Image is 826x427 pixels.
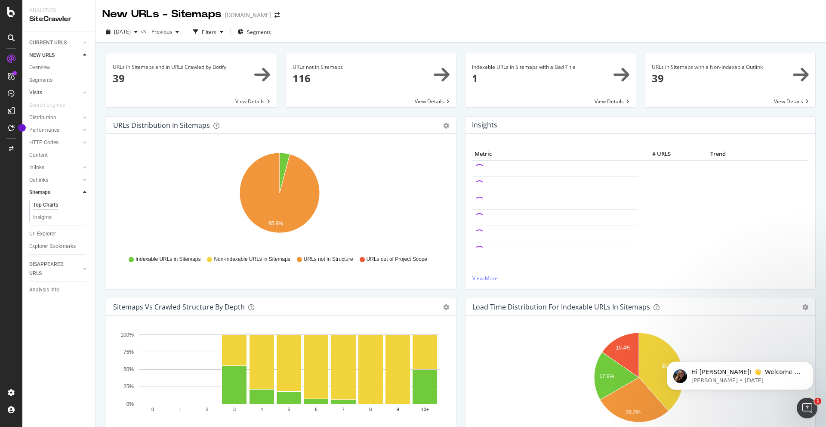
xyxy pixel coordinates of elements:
span: Indexable URLs in Sitemaps [136,256,200,263]
div: Search Engines [29,101,65,110]
button: Filters [190,25,227,39]
div: Inlinks [29,163,44,172]
a: Top Charts [33,201,89,210]
a: Url Explorer [29,229,89,238]
a: Content [29,151,89,160]
div: Load Time Distribution for Indexable URLs in Sitemaps [472,303,650,311]
text: 50% [123,366,134,372]
span: Previous [148,28,172,35]
a: DISAPPEARED URLS [29,260,80,278]
div: Explorer Bookmarks [29,242,76,251]
text: 17.9% [599,373,614,379]
div: Segments [29,76,52,85]
text: 2 [206,407,209,412]
div: Filters [202,28,216,36]
text: 3 [233,407,236,412]
button: Segments [234,25,274,39]
text: 5 [287,407,290,412]
div: HTTP Codes [29,138,59,147]
a: Distribution [29,113,80,122]
text: 28.2% [626,409,641,415]
div: NEW URLS [29,51,55,60]
span: Hi [PERSON_NAME]! 👋 Welcome to Botify chat support! Have a question? Reply to this message and ou... [37,25,148,74]
text: 4 [260,407,263,412]
text: 8 [369,407,372,412]
div: Insights [33,213,52,222]
text: 1 [179,407,181,412]
div: Content [29,151,48,160]
div: Sitemaps [29,188,50,197]
div: Url Explorer [29,229,56,238]
a: Performance [29,126,80,135]
text: 7 [342,407,345,412]
span: URLs not in Structure [304,256,353,263]
span: 1 [814,398,821,405]
div: Distribution [29,113,56,122]
iframe: Intercom live chat [797,398,817,418]
div: gear [443,123,449,129]
iframe: Intercom notifications message [654,343,826,404]
svg: A chart. [113,148,446,248]
div: Top Charts [33,201,58,210]
a: Visits [29,88,80,97]
text: 6 [315,407,317,412]
text: 75% [123,349,134,355]
a: Analysis Info [29,285,89,294]
text: 95.9% [268,220,283,226]
text: 25% [123,384,134,390]
a: Inlinks [29,163,80,172]
span: 2025 Sep. 28th [114,28,131,35]
a: View More [472,275,808,282]
text: 0 [151,407,154,412]
div: Performance [29,126,59,135]
span: vs [141,28,148,35]
th: Metric [472,148,638,161]
th: Trend [673,148,763,161]
div: CURRENT URLS [29,38,67,47]
a: Search Engines [29,101,74,110]
div: [DOMAIN_NAME] [225,11,271,19]
button: Previous [148,25,182,39]
a: Overview [29,63,89,72]
a: Explorer Bookmarks [29,242,89,251]
div: gear [443,304,449,310]
div: Visits [29,88,42,97]
div: arrow-right-arrow-left [274,12,280,18]
div: URLs Distribution in Sitemaps [113,121,210,130]
a: HTTP Codes [29,138,80,147]
a: Insights [33,213,89,222]
div: New URLs - Sitemaps [102,7,222,22]
text: 0% [126,401,134,407]
text: 9 [397,407,399,412]
a: Outlinks [29,176,80,185]
text: 10+ [421,407,429,412]
div: DISAPPEARED URLS [29,260,73,278]
th: # URLS [638,148,673,161]
text: 100% [120,332,134,338]
button: [DATE] [102,25,141,39]
a: CURRENT URLS [29,38,80,47]
a: NEW URLS [29,51,80,60]
div: Overview [29,63,50,72]
span: Segments [247,28,271,36]
div: Sitemaps vs Crawled Structure by Depth [113,303,245,311]
h4: Insights [472,119,497,131]
div: Analysis Info [29,285,59,294]
text: 15.4% [616,345,631,351]
div: Analytics [29,7,88,14]
div: SiteCrawler [29,14,88,24]
span: URLs out of Project Scope [367,256,427,263]
div: gear [802,304,808,310]
a: Segments [29,76,89,85]
div: Tooltip anchor [18,124,26,132]
div: Outlinks [29,176,48,185]
span: Non-Indexable URLs in Sitemaps [214,256,290,263]
p: Message from Laura, sent 2w ago [37,33,148,41]
a: Sitemaps [29,188,80,197]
